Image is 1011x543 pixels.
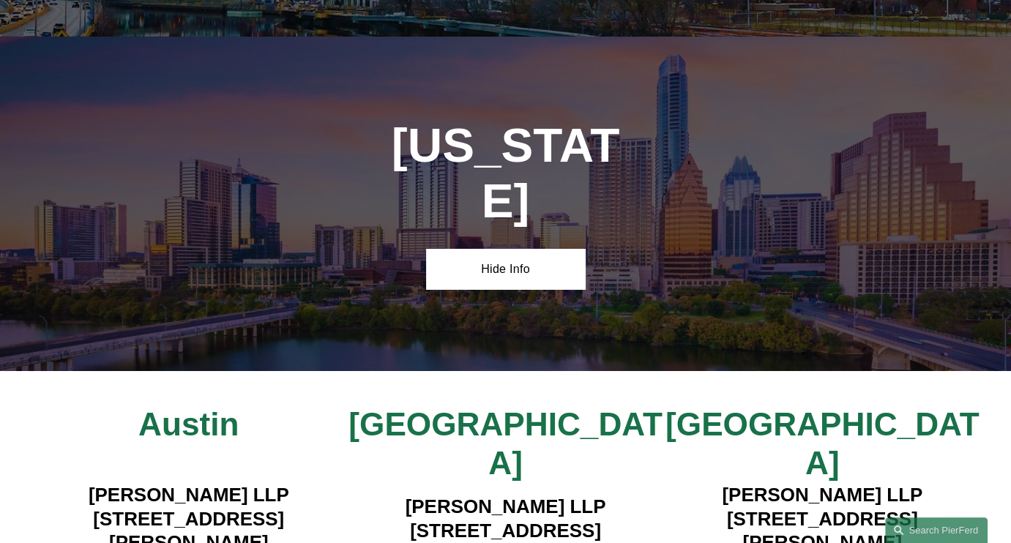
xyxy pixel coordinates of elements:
a: Search this site [885,517,988,543]
span: [GEOGRAPHIC_DATA] [348,406,663,482]
span: Austin [138,406,239,442]
span: [GEOGRAPHIC_DATA] [665,406,980,482]
a: Hide Info [426,249,584,290]
h1: [US_STATE] [387,118,624,228]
